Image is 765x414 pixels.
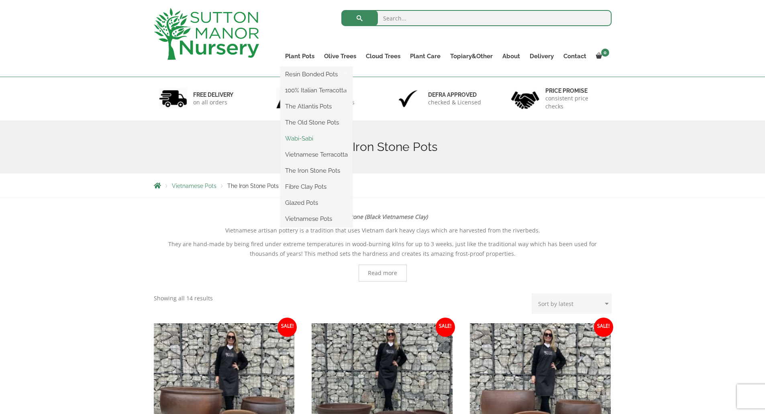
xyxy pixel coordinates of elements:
[280,149,353,161] a: Vietnamese Terracotta
[280,133,353,145] a: Wabi-Sabi
[545,94,606,110] p: consistent price checks
[361,51,405,62] a: Cloud Trees
[525,51,559,62] a: Delivery
[154,294,213,303] p: Showing all 14 results
[594,318,613,337] span: Sale!
[154,226,612,235] p: Vietnamese artisan pottery is a tradition that uses Vietnam dark heavy clays which are harvested ...
[280,213,353,225] a: Vietnamese Pots
[280,181,353,193] a: Fibre Clay Pots
[280,197,353,209] a: Glazed Pots
[319,51,361,62] a: Olive Trees
[601,49,609,57] span: 0
[280,100,353,112] a: The Atlantis Pots
[193,98,233,106] p: on all orders
[280,68,353,80] a: Resin Bonded Pots
[428,91,481,98] h6: Defra approved
[277,318,297,337] span: Sale!
[545,87,606,94] h6: Price promise
[428,98,481,106] p: checked & Licensed
[337,213,428,220] strong: Ironstone (Black Vietnamese Clay)
[394,88,422,109] img: 3.jpg
[405,51,445,62] a: Plant Care
[276,88,304,109] img: 2.jpg
[227,183,279,189] span: The Iron Stone Pots
[154,140,612,154] h1: The Iron Stone Pots
[280,165,353,177] a: The Iron Stone Pots
[591,51,612,62] a: 0
[280,51,319,62] a: Plant Pots
[532,294,612,314] select: Shop order
[511,86,539,111] img: 4.jpg
[498,51,525,62] a: About
[154,182,612,189] nav: Breadcrumbs
[193,91,233,98] h6: FREE DELIVERY
[280,84,353,96] a: 100% Italian Terracotta
[159,88,187,109] img: 1.jpg
[436,318,455,337] span: Sale!
[172,183,216,189] a: Vietnamese Pots
[559,51,591,62] a: Contact
[154,8,259,60] img: logo
[280,116,353,128] a: The Old Stone Pots
[341,10,612,26] input: Search...
[154,239,612,259] p: They are hand-made by being fired under extreme temperatures in wood-burning kilns for up to 3 we...
[445,51,498,62] a: Topiary&Other
[368,270,397,276] span: Read more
